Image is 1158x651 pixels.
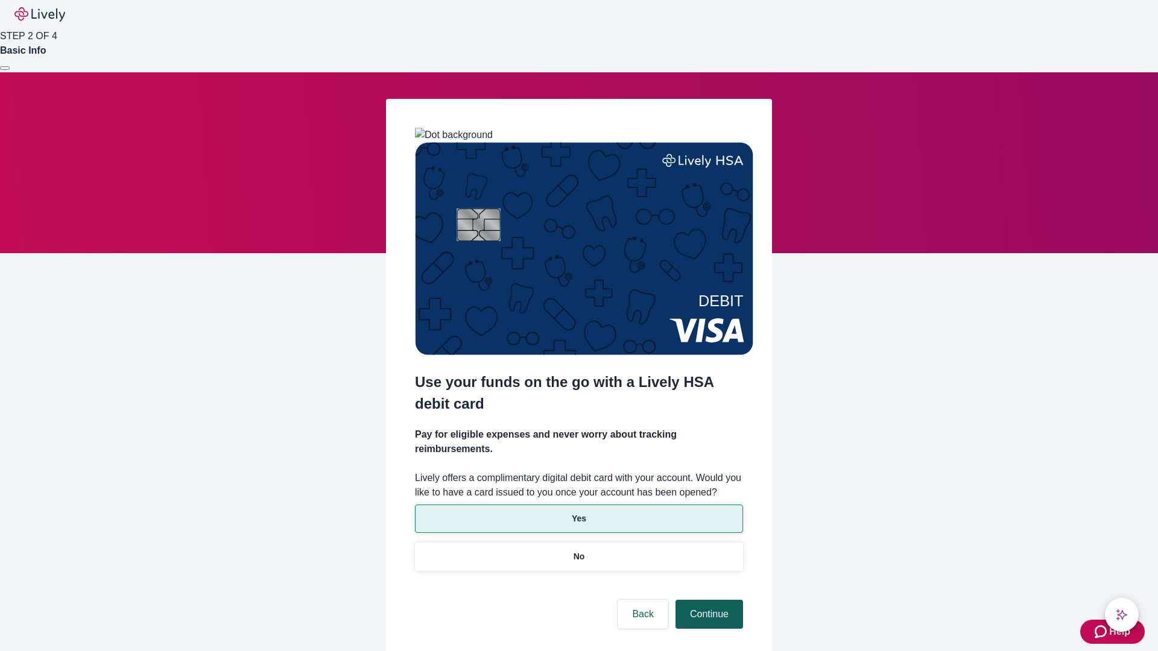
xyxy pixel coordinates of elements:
button: No [415,542,743,571]
img: Lively [14,7,65,22]
p: Yes [572,512,586,525]
button: Zendesk support iconHelp [1080,620,1145,644]
button: Continue [675,600,743,629]
h4: Pay for eligible expenses and never worry about tracking reimbursements. [415,427,743,456]
h2: Use your funds on the go with a Lively HSA debit card [415,371,743,415]
img: Dot background [415,128,493,142]
span: Help [1109,624,1130,639]
button: Back [618,600,668,629]
button: Yes [415,505,743,533]
label: Lively offers a complimentary digital debit card with your account. Would you like to have a card... [415,471,743,500]
p: No [574,550,585,563]
button: chat [1105,598,1139,632]
img: Debit card [415,142,753,355]
svg: Zendesk support icon [1095,624,1109,639]
svg: Lively AI Assistant [1116,609,1128,621]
